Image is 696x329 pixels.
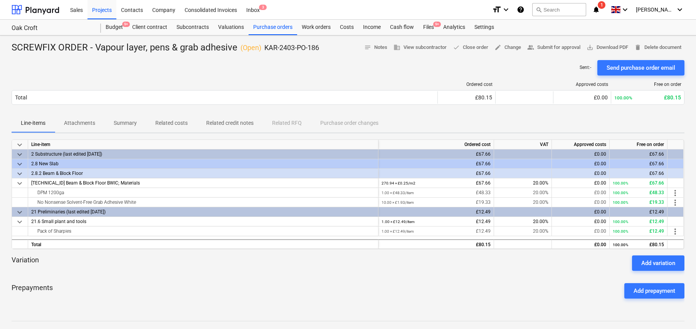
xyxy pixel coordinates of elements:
button: Submit for approval [524,42,583,54]
small: 1.00 × £48.33 / item [382,191,414,195]
div: VAT [494,140,552,149]
p: Prepayments [12,283,53,299]
small: 100.00% [613,220,628,224]
div: £80.15 [613,240,664,250]
div: £0.00 [555,188,606,198]
div: Ordered cost [378,140,494,149]
div: Pack of Sharpies [31,227,375,236]
span: edit [494,44,501,51]
div: £80.15 [614,94,681,101]
div: £67.66 [613,169,664,178]
div: £19.33 [613,198,664,207]
div: £0.00 [555,217,606,227]
div: £67.66 [613,178,664,188]
div: Cash flow [385,20,419,35]
span: 9+ [122,22,130,27]
div: £48.33 [382,188,491,198]
div: £48.33 [613,188,664,198]
div: £0.00 [555,198,606,207]
a: Costs [335,20,358,35]
div: £67.66 [382,169,491,178]
div: 2 Substructure (last edited 27 Sep 2024) [31,149,375,159]
span: done [453,44,460,51]
div: £12.49 [613,207,664,217]
div: £12.49 [382,207,491,217]
div: Send purchase order email [607,63,675,73]
small: 100.00% [613,229,628,233]
p: KAR-2403-PO-186 [264,43,319,52]
div: 20.00% [494,217,552,227]
span: keyboard_arrow_down [15,140,24,149]
span: Download PDF [587,43,628,52]
button: Add variation [632,255,684,271]
div: No Nonsense Solvent-Free Grab Adhesive White [31,198,375,207]
a: Settings [470,20,499,35]
span: keyboard_arrow_down [15,217,24,227]
button: Change [491,42,524,54]
a: Client contract [128,20,172,35]
a: Analytics [439,20,470,35]
small: 100.00% [613,181,628,185]
span: 9+ [433,22,441,27]
p: Attachments [64,119,95,127]
a: Income [358,20,385,35]
small: 1.00 × £12.49 / item [382,220,415,224]
button: Add prepayment [624,283,684,299]
small: 100.00% [614,95,632,101]
div: £0.00 [555,159,606,169]
span: save_alt [587,44,593,51]
div: 2.8.2 Beam & Block Floor [31,169,375,178]
i: notifications [592,5,600,14]
div: Valuations [214,20,249,35]
span: more_vert [671,227,680,236]
small: 100.00% [613,243,628,247]
i: format_size [492,5,501,14]
div: Oak Croft [12,24,92,32]
div: £0.00 [555,207,606,217]
div: 20.00% [494,227,552,236]
div: Add variation [641,258,675,268]
div: £80.15 [441,94,492,101]
i: Knowledge base [517,5,525,14]
iframe: Chat Widget [657,292,696,329]
p: ( Open ) [240,43,261,52]
a: Purchase orders [249,20,297,35]
div: £67.66 [382,178,491,188]
div: Budget [101,20,128,35]
span: keyboard_arrow_down [15,208,24,217]
span: keyboard_arrow_down [15,150,24,159]
small: 1.00 × £12.49 / item [382,229,414,233]
a: Subcontracts [172,20,214,35]
span: keyboard_arrow_down [15,179,24,188]
div: Approved costs [552,140,610,149]
div: £0.00 [556,94,608,101]
div: 20.00% [494,178,552,188]
div: £12.49 [382,227,491,236]
div: £12.49 [382,217,491,227]
div: SCREWFIX ORDER - Vapour layer, pens & grab adhesive [12,42,319,54]
div: Approved costs [556,82,608,87]
span: business [393,44,400,51]
div: £67.66 [613,149,664,159]
div: Total [28,239,378,249]
small: 10.00 × £1.93 / item [382,200,414,205]
a: Budget9+ [101,20,128,35]
div: Add prepayment [634,286,675,296]
span: keyboard_arrow_down [15,159,24,169]
div: £0.00 [555,169,606,178]
div: £67.66 [382,159,491,169]
span: [PERSON_NAME] [636,7,674,13]
div: Total [15,94,27,101]
div: Free on order [610,140,667,149]
div: Work orders [297,20,335,35]
button: Search [532,3,586,16]
span: search [536,7,542,13]
small: 100.00% [613,191,628,195]
span: Notes [364,43,387,52]
button: Close order [450,42,491,54]
button: Notes [361,42,390,54]
div: £67.66 [382,149,491,159]
small: 270.94 × £0.25 / m2 [382,181,415,185]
